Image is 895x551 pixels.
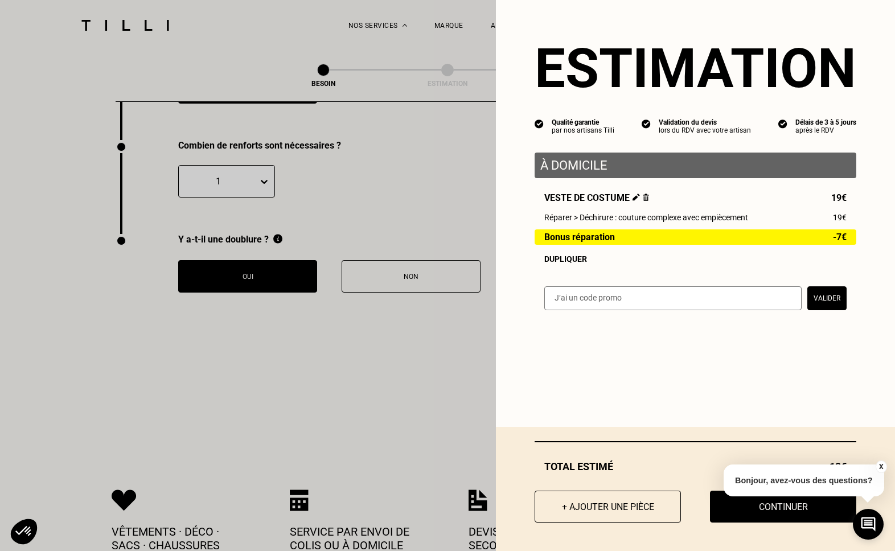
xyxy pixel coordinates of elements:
button: + Ajouter une pièce [535,491,681,523]
span: -7€ [833,232,847,242]
img: icon list info [642,118,651,129]
p: À domicile [540,158,851,172]
div: Qualité garantie [552,118,614,126]
div: Validation du devis [659,118,751,126]
span: Veste de costume [544,192,649,203]
div: Dupliquer [544,254,847,264]
div: Total estimé [535,460,856,472]
div: Délais de 3 à 5 jours [795,118,856,126]
div: après le RDV [795,126,856,134]
img: Supprimer [643,194,649,201]
span: Réparer > Déchirure : couture complexe avec empiècement [544,213,748,222]
div: lors du RDV avec votre artisan [659,126,751,134]
input: J‘ai un code promo [544,286,802,310]
button: Continuer [710,491,856,523]
p: Bonjour, avez-vous des questions? [724,464,884,496]
section: Estimation [535,36,856,100]
img: icon list info [778,118,787,129]
img: Éditer [633,194,640,201]
img: icon list info [535,118,544,129]
span: 19€ [831,192,847,203]
button: Valider [807,286,847,310]
span: 19€ [833,213,847,222]
button: X [875,460,886,473]
div: par nos artisans Tilli [552,126,614,134]
span: Bonus réparation [544,232,615,242]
